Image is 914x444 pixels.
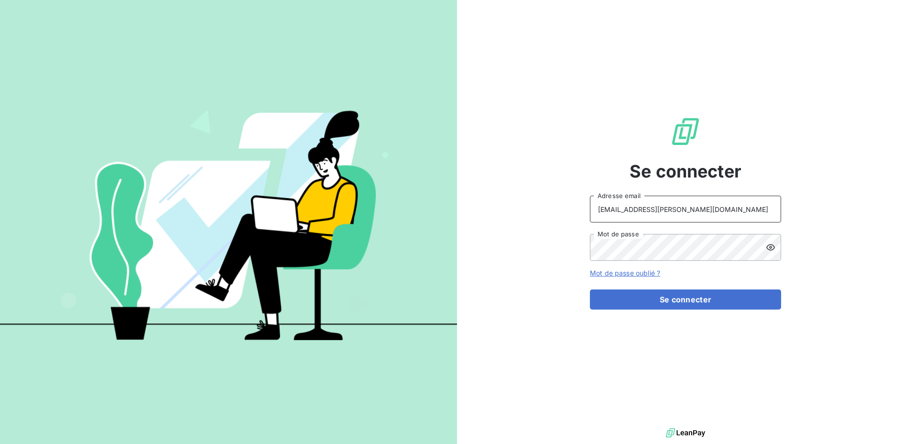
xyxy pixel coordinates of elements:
[590,289,781,310] button: Se connecter
[590,196,781,222] input: placeholder
[670,116,701,147] img: Logo LeanPay
[590,269,660,277] a: Mot de passe oublié ?
[630,158,741,184] span: Se connecter
[666,426,705,440] img: logo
